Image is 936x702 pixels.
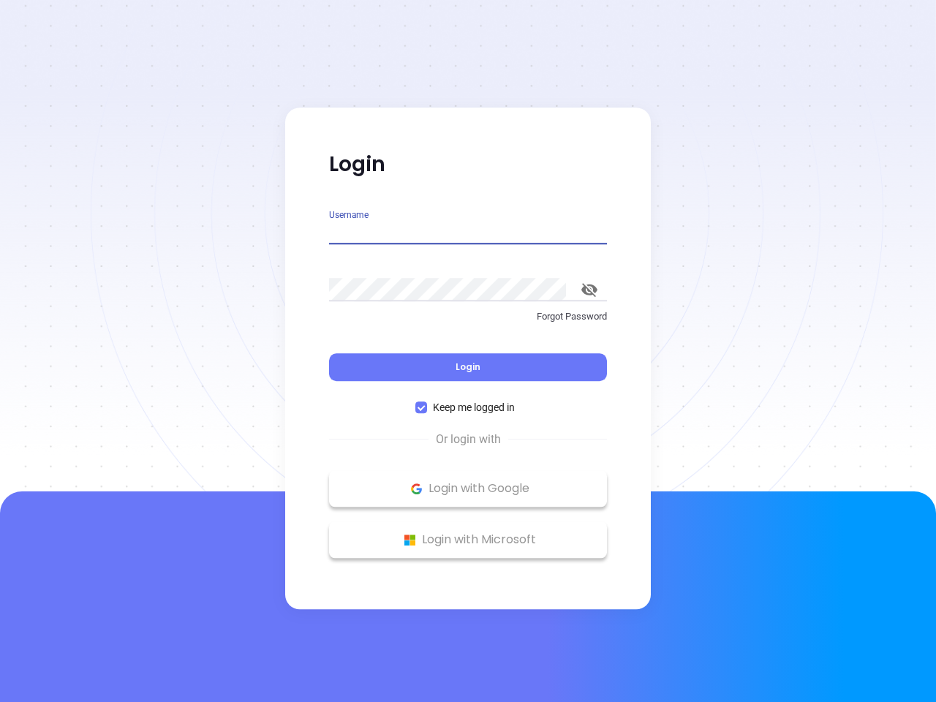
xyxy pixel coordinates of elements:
[329,353,607,381] button: Login
[456,361,480,373] span: Login
[329,521,607,558] button: Microsoft Logo Login with Microsoft
[329,470,607,507] button: Google Logo Login with Google
[427,399,521,415] span: Keep me logged in
[407,480,426,498] img: Google Logo
[572,272,607,307] button: toggle password visibility
[329,151,607,178] p: Login
[429,431,508,448] span: Or login with
[329,211,369,219] label: Username
[329,309,607,336] a: Forgot Password
[401,531,419,549] img: Microsoft Logo
[329,309,607,324] p: Forgot Password
[336,529,600,551] p: Login with Microsoft
[336,478,600,499] p: Login with Google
